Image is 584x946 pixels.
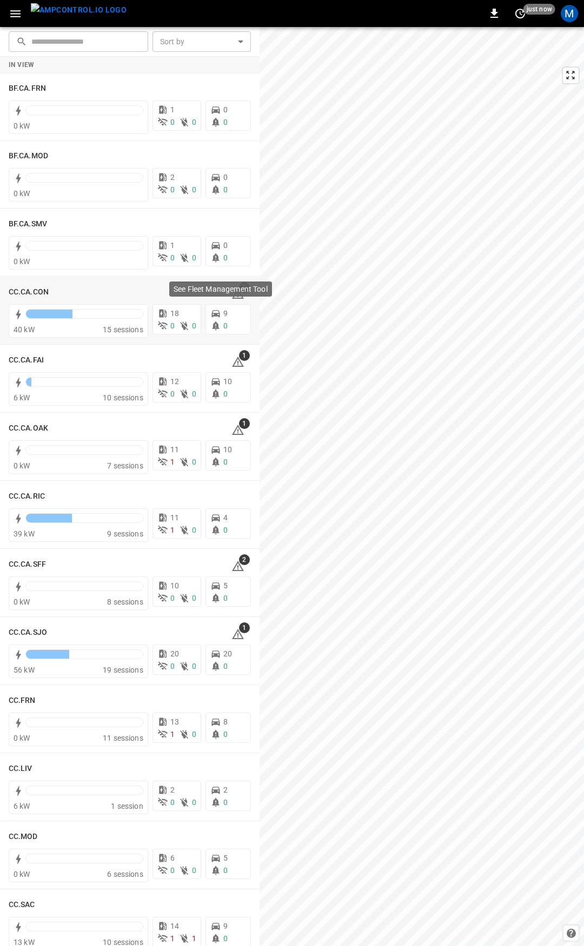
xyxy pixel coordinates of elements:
[192,798,196,807] span: 0
[223,662,228,670] span: 0
[174,284,268,294] p: See Fleet Management Tool
[192,730,196,739] span: 0
[192,594,196,602] span: 0
[170,118,175,126] span: 0
[9,559,46,571] h6: CC.CA.SFF
[9,83,46,95] h6: BF.CA.FRN
[14,666,35,674] span: 56 kW
[103,666,143,674] span: 19 sessions
[9,61,35,69] strong: In View
[239,554,250,565] span: 2
[223,581,228,590] span: 5
[512,5,529,22] button: set refresh interval
[111,802,143,810] span: 1 session
[192,185,196,194] span: 0
[14,325,35,334] span: 40 kW
[103,325,143,334] span: 15 sessions
[170,321,175,330] span: 0
[14,734,30,742] span: 0 kW
[9,422,48,434] h6: CC.CA.OAK
[223,854,228,862] span: 5
[170,526,175,534] span: 1
[170,717,179,726] span: 13
[223,173,228,182] span: 0
[170,866,175,875] span: 0
[239,350,250,361] span: 1
[31,3,127,17] img: ampcontrol.io logo
[170,513,179,522] span: 11
[107,870,143,878] span: 6 sessions
[192,662,196,670] span: 0
[239,418,250,429] span: 1
[223,730,228,739] span: 0
[223,786,228,794] span: 2
[170,377,179,386] span: 12
[9,627,47,639] h6: CC.CA.SJO
[192,934,196,943] span: 1
[14,393,30,402] span: 6 kW
[9,354,44,366] h6: CC.CA.FAI
[223,458,228,466] span: 0
[223,922,228,930] span: 9
[9,899,35,911] h6: CC.SAC
[170,458,175,466] span: 1
[14,802,30,810] span: 6 kW
[103,393,143,402] span: 10 sessions
[223,526,228,534] span: 0
[170,730,175,739] span: 1
[9,491,45,502] h6: CC.CA.RIC
[170,309,179,318] span: 18
[170,390,175,398] span: 0
[170,445,179,454] span: 11
[223,649,232,658] span: 20
[170,786,175,794] span: 2
[170,922,179,930] span: 14
[223,309,228,318] span: 9
[9,695,36,707] h6: CC.FRN
[170,581,179,590] span: 10
[103,734,143,742] span: 11 sessions
[223,321,228,330] span: 0
[223,118,228,126] span: 0
[14,598,30,606] span: 0 kW
[9,763,32,775] h6: CC.LIV
[9,831,38,843] h6: CC.MOD
[260,27,584,946] canvas: Map
[170,934,175,943] span: 1
[192,526,196,534] span: 0
[192,253,196,262] span: 0
[14,122,30,130] span: 0 kW
[223,445,232,454] span: 10
[9,218,47,230] h6: BF.CA.SMV
[170,649,179,658] span: 20
[170,594,175,602] span: 0
[14,189,30,198] span: 0 kW
[170,253,175,262] span: 0
[523,4,555,15] span: just now
[192,866,196,875] span: 0
[223,594,228,602] span: 0
[192,118,196,126] span: 0
[170,173,175,182] span: 2
[223,105,228,114] span: 0
[223,390,228,398] span: 0
[107,461,143,470] span: 7 sessions
[9,150,48,162] h6: BF.CA.MOD
[107,529,143,538] span: 9 sessions
[170,185,175,194] span: 0
[9,286,49,298] h6: CC.CA.CON
[223,798,228,807] span: 0
[192,321,196,330] span: 0
[14,257,30,266] span: 0 kW
[192,390,196,398] span: 0
[239,622,250,633] span: 1
[170,798,175,807] span: 0
[223,934,228,943] span: 0
[223,241,228,250] span: 0
[223,185,228,194] span: 0
[223,717,228,726] span: 8
[14,461,30,470] span: 0 kW
[14,529,35,538] span: 39 kW
[170,241,175,250] span: 1
[170,854,175,862] span: 6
